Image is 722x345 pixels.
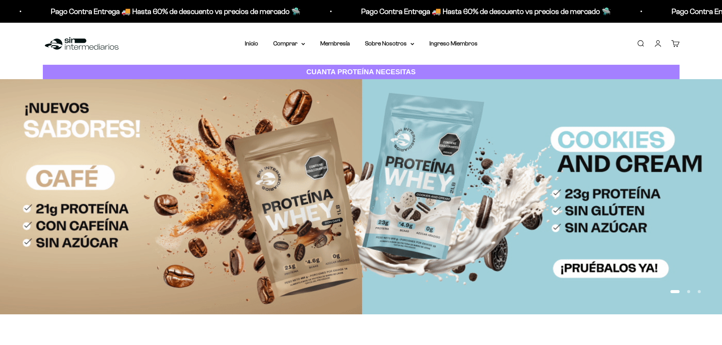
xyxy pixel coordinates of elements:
a: Ingreso Miembros [429,40,478,47]
a: Inicio [245,40,258,47]
a: Membresía [320,40,350,47]
summary: Sobre Nosotros [365,39,414,48]
a: CUANTA PROTEÍNA NECESITAS [43,65,680,80]
p: Pago Contra Entrega 🚚 Hasta 60% de descuento vs precios de mercado 🛸 [49,5,299,17]
strong: CUANTA PROTEÍNA NECESITAS [306,68,416,76]
p: Pago Contra Entrega 🚚 Hasta 60% de descuento vs precios de mercado 🛸 [360,5,609,17]
summary: Comprar [273,39,305,48]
